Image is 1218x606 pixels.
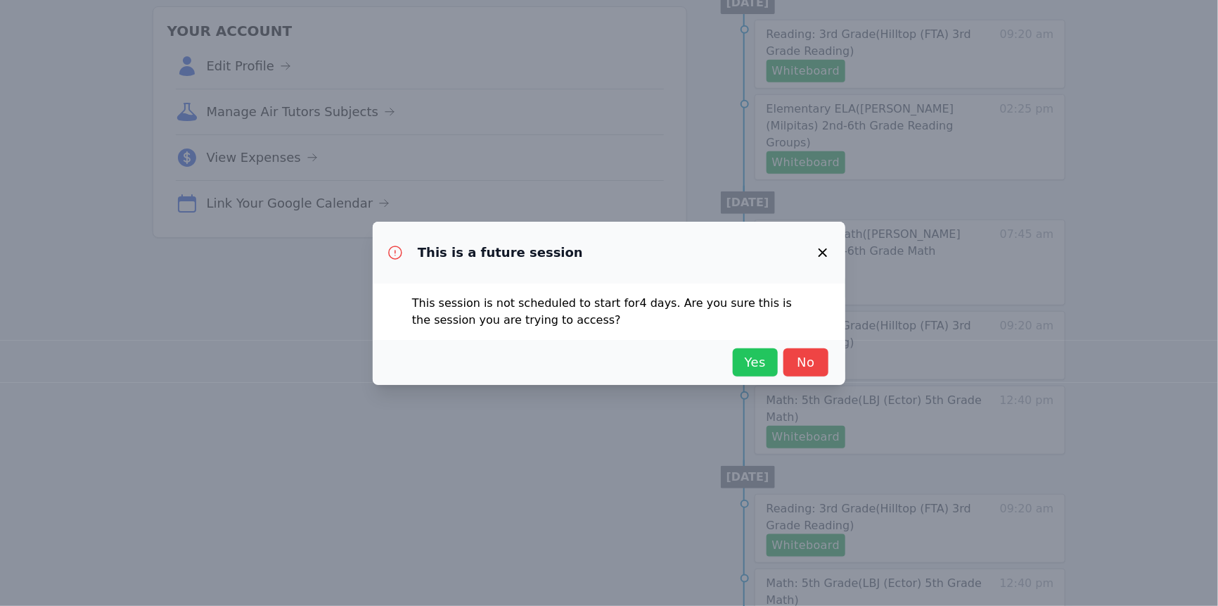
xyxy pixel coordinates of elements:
h3: This is a future session [418,244,583,261]
span: No [790,353,821,372]
p: This session is not scheduled to start for 4 days . Are you sure this is the session you are tryi... [412,295,806,329]
span: Yes [740,353,771,372]
button: No [783,348,828,377]
button: Yes [733,348,778,377]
